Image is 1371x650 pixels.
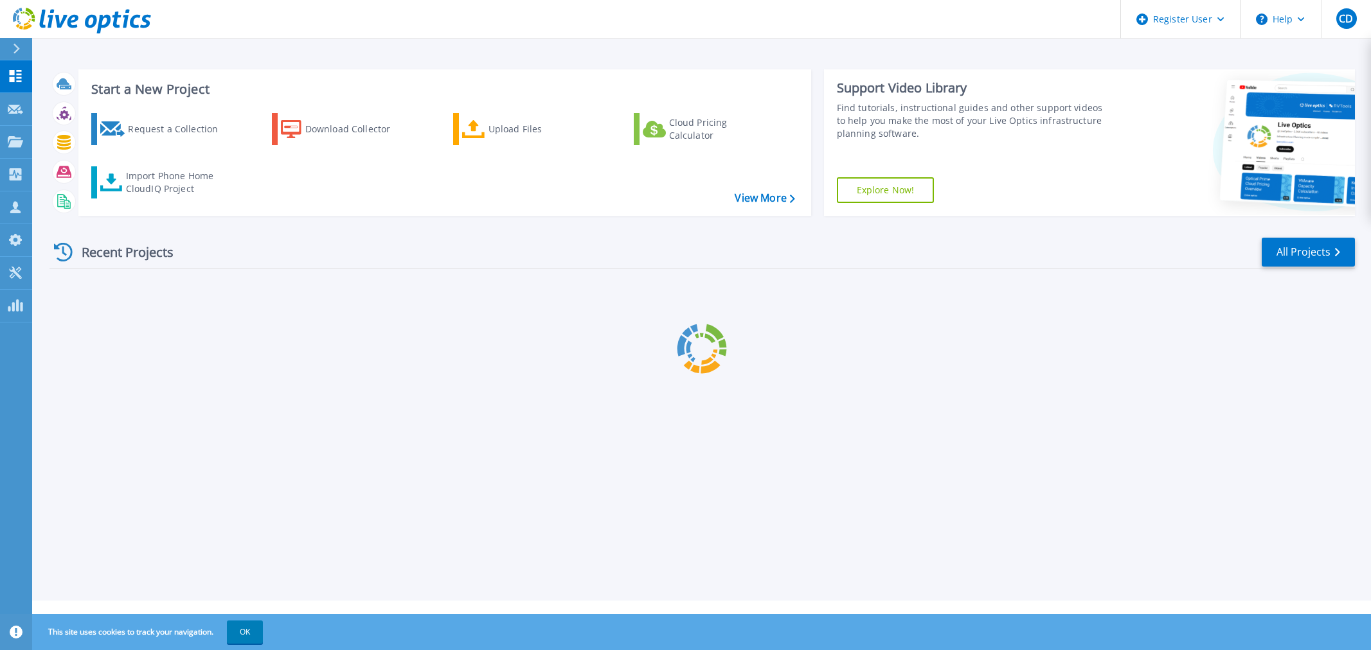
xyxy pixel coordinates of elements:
h3: Start a New Project [91,82,794,96]
a: Cloud Pricing Calculator [634,113,777,145]
a: All Projects [1262,238,1355,267]
span: CD [1339,13,1353,24]
div: Recent Projects [49,236,191,268]
span: This site uses cookies to track your navigation. [35,620,263,644]
button: OK [227,620,263,644]
div: Upload Files [488,116,591,142]
a: Request a Collection [91,113,235,145]
a: Upload Files [453,113,596,145]
div: Cloud Pricing Calculator [669,116,772,142]
a: Explore Now! [837,177,935,203]
div: Support Video Library [837,80,1109,96]
a: View More [735,192,794,204]
div: Download Collector [305,116,408,142]
a: Download Collector [272,113,415,145]
div: Import Phone Home CloudIQ Project [126,170,226,195]
div: Find tutorials, instructional guides and other support videos to help you make the most of your L... [837,101,1109,140]
div: Request a Collection [128,116,231,142]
